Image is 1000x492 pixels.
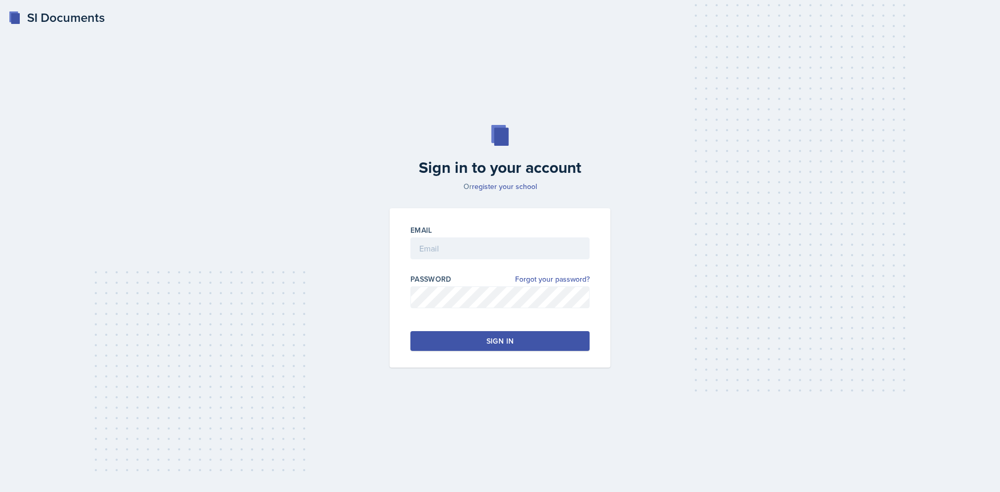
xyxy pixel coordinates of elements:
a: register your school [472,181,537,192]
div: Sign in [486,336,514,346]
a: Forgot your password? [515,274,590,285]
label: Email [410,225,432,235]
input: Email [410,237,590,259]
p: Or [383,181,617,192]
a: SI Documents [8,8,105,27]
h2: Sign in to your account [383,158,617,177]
button: Sign in [410,331,590,351]
label: Password [410,274,452,284]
